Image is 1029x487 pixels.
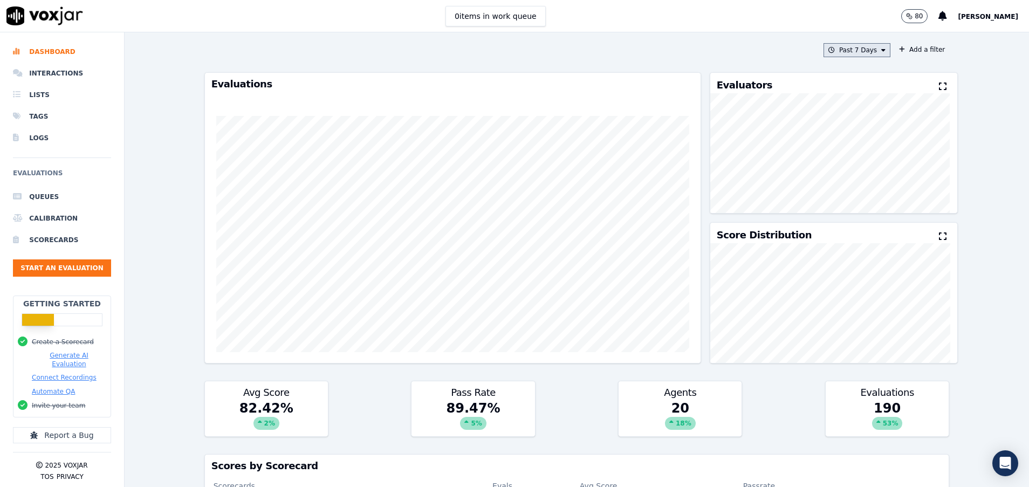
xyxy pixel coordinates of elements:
[13,106,111,127] a: Tags
[411,400,534,436] div: 89.47 %
[13,229,111,251] a: Scorecards
[253,417,279,430] div: 2 %
[205,400,328,436] div: 82.42 %
[13,259,111,277] button: Start an Evaluation
[460,417,486,430] div: 5 %
[23,298,101,309] h2: Getting Started
[992,450,1018,476] div: Open Intercom Messenger
[211,461,943,471] h3: Scores by Scorecard
[13,63,111,84] a: Interactions
[40,472,53,481] button: TOS
[13,127,111,149] a: Logs
[665,417,696,430] div: 18 %
[832,388,942,397] h3: Evaluations
[13,167,111,186] h6: Evaluations
[418,388,528,397] h3: Pass Rate
[717,80,772,90] h3: Evaluators
[45,461,87,470] p: 2025 Voxjar
[32,338,94,346] button: Create a Scorecard
[32,401,85,410] button: Invite your team
[13,186,111,208] a: Queues
[13,41,111,63] a: Dashboard
[958,10,1029,23] button: [PERSON_NAME]
[958,13,1018,20] span: [PERSON_NAME]
[826,400,949,436] div: 190
[13,84,111,106] a: Lists
[32,387,75,396] button: Automate QA
[625,388,735,397] h3: Agents
[915,12,923,20] p: 80
[717,230,812,240] h3: Score Distribution
[824,43,890,57] button: Past 7 Days
[13,427,111,443] button: Report a Bug
[901,9,938,23] button: 80
[872,417,903,430] div: 53 %
[32,351,106,368] button: Generate AI Evaluation
[895,43,949,56] button: Add a filter
[32,373,97,382] button: Connect Recordings
[13,208,111,229] a: Calibration
[619,400,742,436] div: 20
[901,9,928,23] button: 80
[445,6,546,26] button: 0items in work queue
[211,388,321,397] h3: Avg Score
[57,472,84,481] button: Privacy
[211,79,694,89] h3: Evaluations
[6,6,83,25] img: voxjar logo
